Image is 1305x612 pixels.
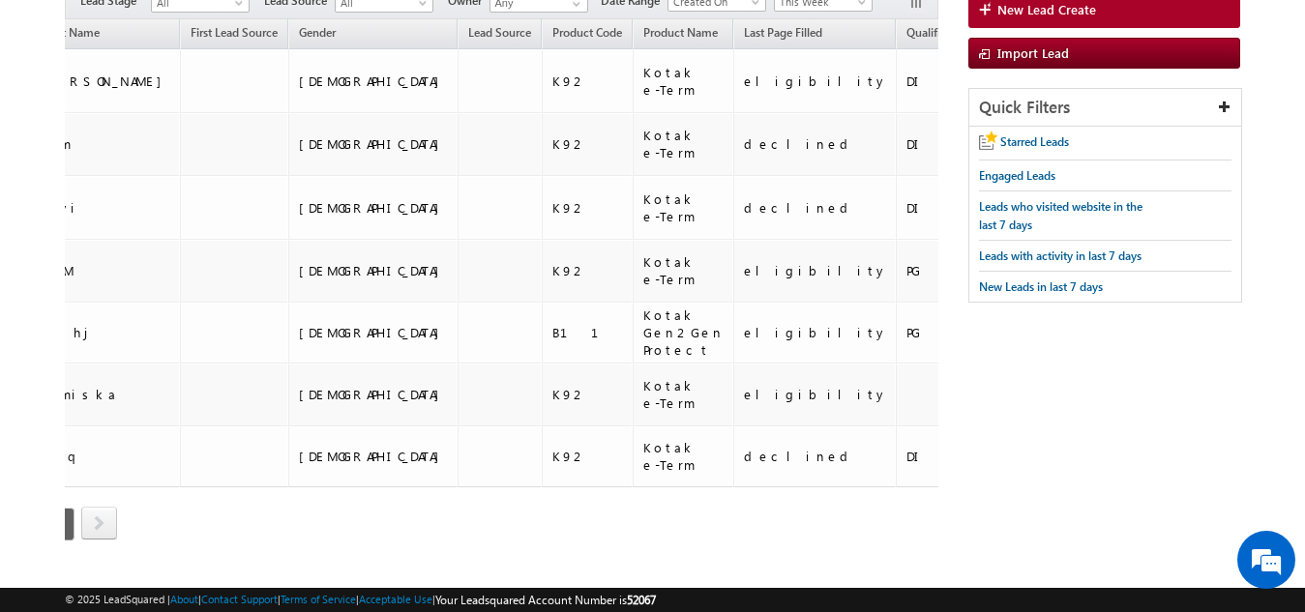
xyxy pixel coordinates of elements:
div: Kotak e-Term [643,127,725,161]
div: [DEMOGRAPHIC_DATA] [299,199,449,217]
a: Contact Support [201,593,278,605]
a: Terms of Service [281,593,356,605]
span: Leads who visited website in the last 7 days [979,199,1142,232]
div: eligibility [744,262,888,279]
div: B11 [552,324,624,341]
div: ravi [44,199,171,217]
span: First Lead Source [191,25,278,40]
div: PG [906,262,974,279]
span: Leads with activity in last 7 days [979,248,1142,263]
div: declined [744,135,888,153]
div: PG [906,324,974,341]
textarea: Type your message and hit 'Enter' [25,179,353,458]
div: Kotak e-Term [643,190,725,225]
div: Kotak e-Term [643,377,725,412]
span: Your Leadsquared Account Number is [435,593,656,607]
div: Chat with us now [101,102,325,127]
a: Gender [289,22,345,47]
span: New Lead Create [997,1,1096,18]
a: About [170,593,198,605]
div: DI [906,135,974,153]
div: RAM [44,262,171,279]
div: ewq [44,448,171,465]
span: New Leads in last 7 days [979,279,1103,294]
span: Import Lead [997,44,1069,61]
img: d_60004797649_company_0_60004797649 [33,102,81,127]
div: [DEMOGRAPHIC_DATA] [299,135,449,153]
span: First Name [44,25,100,40]
div: K92 [552,199,624,217]
div: K92 [552,448,624,465]
span: next [81,507,117,539]
a: Qualification [897,22,982,47]
div: [DEMOGRAPHIC_DATA] [299,386,449,403]
span: Last Page Filled [744,25,822,40]
div: [DEMOGRAPHIC_DATA] [299,448,449,465]
div: DI [906,73,974,90]
div: Kotak e-Term [643,64,725,99]
span: 52067 [627,593,656,607]
em: Start Chat [263,475,351,501]
div: K92 [552,262,624,279]
span: Engaged Leads [979,168,1055,183]
div: [PERSON_NAME] [44,73,171,90]
a: First Lead Source [181,22,287,47]
div: eligibility [744,324,888,341]
a: Last Page Filled [734,22,832,47]
div: Quick Filters [969,89,1240,127]
div: declined [744,199,888,217]
div: [DEMOGRAPHIC_DATA] [299,324,449,341]
div: DI [906,448,974,465]
div: ram [44,135,171,153]
div: declined [744,448,888,465]
div: [DEMOGRAPHIC_DATA] [299,73,449,90]
a: Lead Source [459,22,541,47]
div: Kotak e-Term [643,253,725,288]
div: K92 [552,386,624,403]
span: © 2025 LeadSquared | | | | | [65,591,656,609]
div: K92 [552,73,624,90]
a: First Name [35,22,109,47]
div: eligibility [744,386,888,403]
a: Product Name [634,22,727,47]
span: Product Code [552,25,622,40]
div: K92 [552,135,624,153]
div: [DEMOGRAPHIC_DATA] [299,262,449,279]
a: Acceptable Use [359,593,432,605]
a: next [81,509,117,539]
div: Kotak e-Term [643,439,725,474]
span: Starred Leads [1000,134,1069,149]
div: eligibility [744,73,888,90]
div: DI [906,199,974,217]
div: Kotak Gen2Gen Protect [643,306,725,359]
div: ramiska [44,386,171,403]
a: Product Code [543,22,632,47]
span: Qualification [906,25,972,40]
span: Lead Source [468,25,531,40]
div: rashj [44,324,171,341]
div: Minimize live chat window [317,10,364,56]
span: Gender [299,25,336,40]
span: Product Name [643,25,718,40]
